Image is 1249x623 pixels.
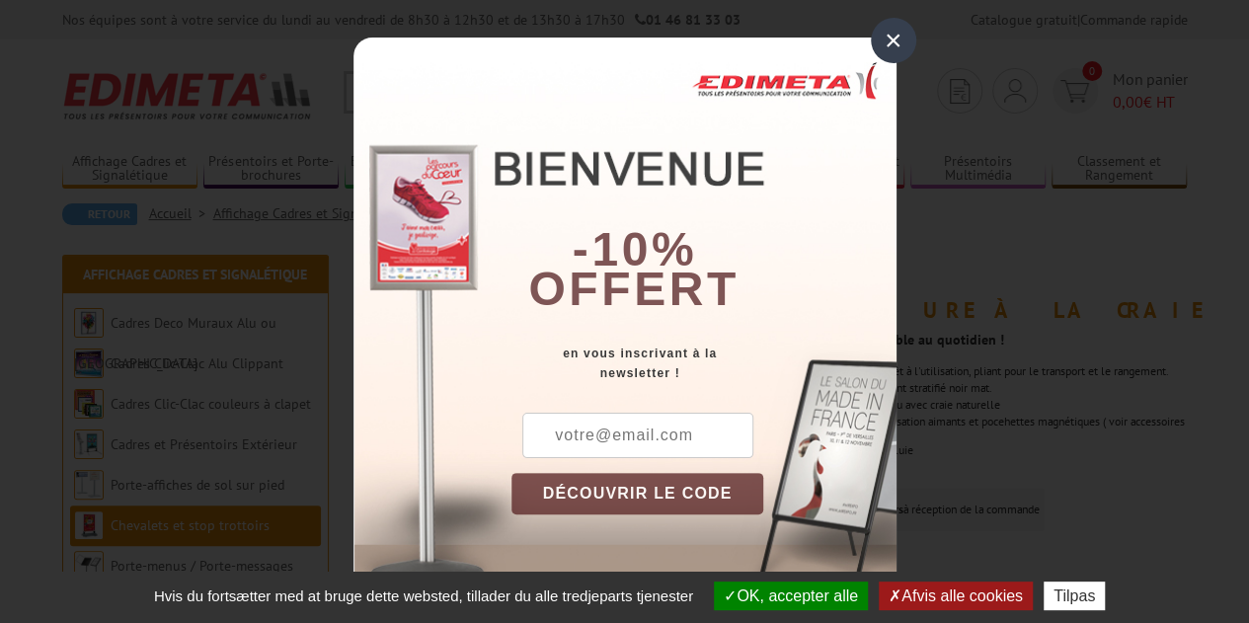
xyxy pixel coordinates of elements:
button: OK, accepter alle [714,582,868,610]
button: Tilpas (modal vindue) [1044,582,1105,610]
button: DÉCOUVRIR LE CODE [511,473,764,514]
font: offert [528,263,740,315]
div: × [871,18,916,63]
b: -10% [573,223,697,275]
button: Afvis alle cookies [879,582,1033,610]
input: votre@email.com [522,413,753,458]
span: Hvis du fortsætter med at bruge dette websted, tillader du alle tredjeparts tjenester [144,587,703,604]
div: en vous inscrivant à la newsletter ! [511,344,897,383]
